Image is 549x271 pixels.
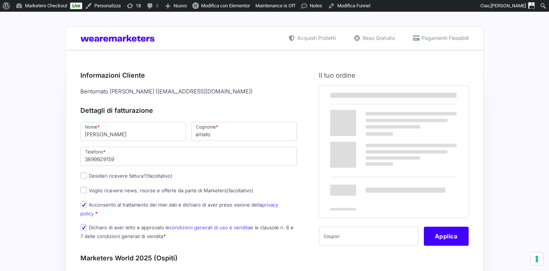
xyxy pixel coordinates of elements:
[295,34,336,42] span: Acquisti Protetti
[319,86,405,105] th: Prodotto
[80,172,87,179] input: Desideri ricevere fattura?(facoltativo)
[80,173,172,179] label: Desideri ricevere fattura?
[6,242,28,264] iframe: Customerly Messenger Launcher
[319,105,405,135] td: Marketers World 2025 (Ospiti) - MW25 Ticket Standard
[319,135,405,158] th: Subtotale
[80,105,297,115] h3: Dettagli di fatturazione
[319,70,469,80] h3: Il tuo ordine
[424,227,469,246] button: Applica
[80,147,297,166] input: Telefono *
[80,202,278,216] label: Acconsento al trattamento dei miei dati e dichiaro di aver preso visione della
[80,253,297,263] h3: Marketers World 2025 (Ospiti)
[80,202,278,216] a: privacy policy
[361,34,395,42] span: Reso Gratuito
[491,3,526,8] span: [PERSON_NAME]
[80,187,87,193] input: Voglio ricevere news, risorse e offerte da parte di Marketers(facoltativo)
[146,173,172,179] span: (facoltativo)
[80,224,87,231] input: Dichiaro di aver letto e approvato lecondizioni generali di uso e venditae le clausole n. 6 e 7 d...
[80,70,297,80] h3: Informazioni Cliente
[227,188,253,193] span: (facoltativo)
[531,253,543,265] button: Le tue preferenze relative al consenso per le tecnologie di tracciamento
[405,86,469,105] th: Subtotale
[319,158,405,217] th: Totale
[70,3,82,9] a: Live
[319,227,418,246] input: Coupon
[80,122,186,141] input: Nome *
[80,188,253,193] label: Voglio ricevere news, risorse e offerte da parte di Marketers
[80,201,87,208] input: Acconsento al trattamento dei miei dati e dichiaro di aver preso visione dellaprivacy policy
[201,3,250,8] span: Modifica con Elementor
[191,122,297,141] input: Cognome *
[420,34,469,42] span: Pagamenti Flessibili
[170,224,250,230] a: condizioni generali di uso e vendita
[78,86,299,98] div: Bentornato [PERSON_NAME] ( [EMAIL_ADDRESS][DOMAIN_NAME] )
[80,224,294,239] label: Dichiaro di aver letto e approvato le e le clausole n. 6 e 7 delle condizioni generali di vendita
